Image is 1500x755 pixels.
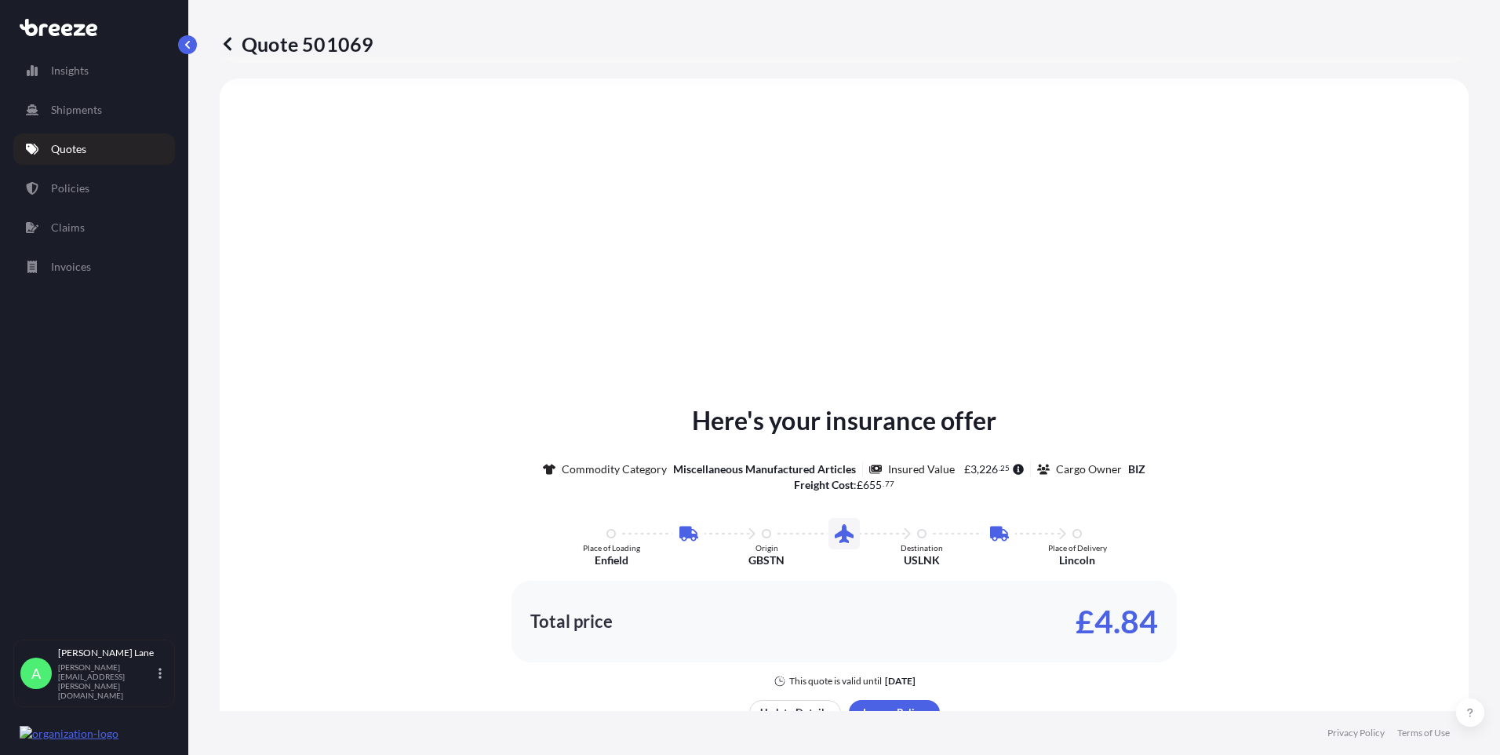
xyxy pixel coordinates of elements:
[1397,727,1450,739] a: Terms of Use
[794,478,854,491] b: Freight Cost
[595,553,628,568] p: Enfield
[1048,543,1107,553] p: Place of Delivery
[1076,609,1158,634] p: £4.84
[51,141,86,157] p: Quotes
[794,477,894,493] p: :
[51,220,85,235] p: Claims
[970,464,977,475] span: 3
[530,614,613,629] p: Total price
[760,705,829,720] p: Update Details
[13,133,175,165] a: Quotes
[673,461,856,477] p: Miscellaneous Manufactured Articles
[13,173,175,204] a: Policies
[885,675,916,688] p: [DATE]
[964,464,970,475] span: £
[58,662,155,700] p: [PERSON_NAME][EMAIL_ADDRESS][PERSON_NAME][DOMAIN_NAME]
[755,543,778,553] p: Origin
[901,543,943,553] p: Destination
[885,481,894,487] span: 77
[749,700,841,725] button: Update Details
[51,259,91,275] p: Invoices
[13,251,175,283] a: Invoices
[857,480,863,491] span: £
[562,461,667,477] p: Commodity Category
[13,94,175,126] a: Shipments
[863,480,882,491] span: 655
[13,212,175,243] a: Claims
[789,675,882,688] p: This quote is valid until
[31,666,41,681] span: A
[1128,461,1145,477] p: BIZ
[13,55,175,86] a: Insights
[748,553,785,568] p: GBSTN
[1059,553,1095,568] p: Lincoln
[51,102,102,118] p: Shipments
[883,481,884,487] span: .
[51,181,89,196] p: Policies
[849,700,940,725] button: Issue a Policy
[51,63,89,78] p: Insights
[220,31,373,57] p: Quote 501069
[904,553,940,568] p: USLNK
[1000,465,1010,471] span: 25
[999,465,1000,471] span: .
[583,543,640,553] p: Place of Loading
[888,461,955,477] p: Insured Value
[58,647,155,659] p: [PERSON_NAME] Lane
[1327,727,1385,739] a: Privacy Policy
[977,464,979,475] span: ,
[1056,461,1122,477] p: Cargo Owner
[20,726,118,742] img: organization-logo
[979,464,998,475] span: 226
[863,705,925,720] p: Issue a Policy
[692,402,996,440] p: Here's your insurance offer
